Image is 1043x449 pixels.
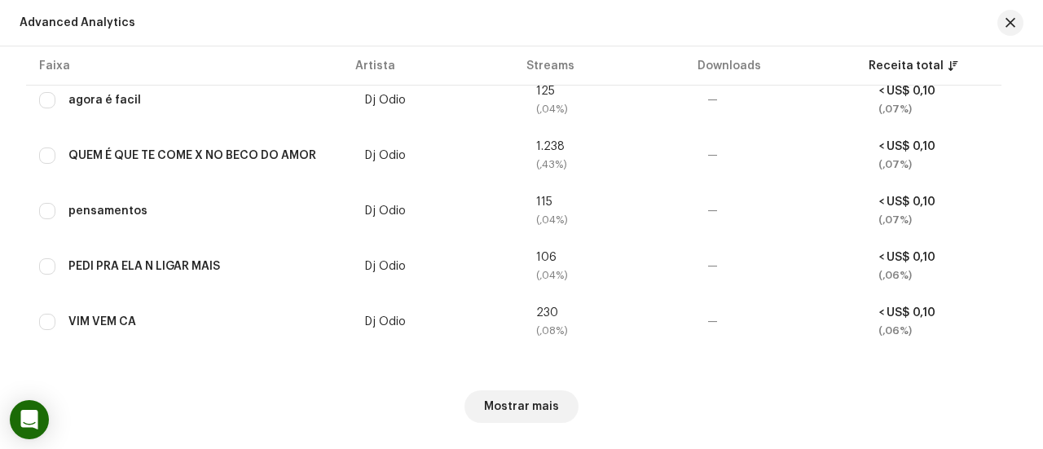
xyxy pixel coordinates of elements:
button: Mostrar mais [464,390,579,423]
div: 115 [536,196,681,208]
div: — [707,316,852,328]
div: 106 [536,252,681,263]
div: 125 [536,86,681,97]
div: Open Intercom Messenger [10,400,49,439]
div: < US$ 0,10 [878,196,1023,208]
div: Dj Odio [365,205,406,217]
div: — [707,150,852,161]
div: Dj Odio [365,150,406,161]
div: — [707,95,852,106]
div: (,04%) [536,270,681,281]
div: QUEM É QUE TE COME X NO BECO DO AMOR [68,150,316,161]
div: < US$ 0,10 [878,141,1023,152]
div: (,04%) [536,214,681,226]
div: (,06%) [878,325,1023,337]
div: Dj Odio [365,95,406,106]
div: (,07%) [878,214,1023,226]
span: Mostrar mais [484,390,559,423]
div: — [707,205,852,217]
div: (,08%) [536,325,681,337]
div: 1.238 [536,141,681,152]
div: < US$ 0,10 [878,86,1023,97]
div: < US$ 0,10 [878,252,1023,263]
div: < US$ 0,10 [878,307,1023,319]
div: (,06%) [878,270,1023,281]
div: (,43%) [536,159,681,170]
div: (,04%) [536,103,681,115]
div: Dj Odio [365,261,406,272]
div: (,07%) [878,159,1023,170]
div: 230 [536,307,681,319]
div: Dj Odio [365,316,406,328]
div: (,07%) [878,103,1023,115]
div: — [707,261,852,272]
